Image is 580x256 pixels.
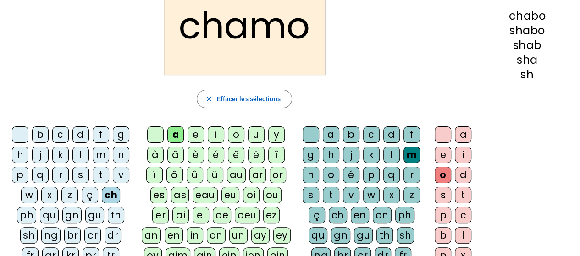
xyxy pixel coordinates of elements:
[249,167,266,183] div: ar
[268,147,285,163] div: î
[351,207,369,223] div: en
[147,147,164,163] div: à
[84,227,101,244] div: cr
[61,187,78,203] div: z
[108,207,124,223] div: th
[235,207,260,223] div: oeu
[166,167,183,183] div: ô
[17,207,36,223] div: ph
[435,167,451,183] div: o
[303,187,319,203] div: s
[187,227,203,244] div: in
[383,126,400,143] div: d
[207,227,226,244] div: on
[323,126,339,143] div: a
[167,126,184,143] div: a
[221,187,239,203] div: eu
[268,126,285,143] div: y
[397,227,414,244] div: sh
[489,25,565,36] div: shabo
[12,167,28,183] div: p
[52,126,69,143] div: c
[32,167,49,183] div: q
[435,147,451,163] div: e
[248,147,265,163] div: ë
[150,187,167,203] div: es
[343,147,359,163] div: j
[323,147,339,163] div: h
[376,227,393,244] div: th
[383,147,400,163] div: l
[187,167,203,183] div: û
[309,207,325,223] div: ç
[383,187,400,203] div: x
[303,147,319,163] div: g
[93,147,109,163] div: m
[172,207,189,223] div: ai
[85,207,104,223] div: gu
[403,187,420,203] div: z
[395,207,414,223] div: ph
[455,147,471,163] div: i
[403,147,420,163] div: m
[229,227,248,244] div: un
[329,207,347,223] div: ch
[354,227,373,244] div: gu
[343,126,359,143] div: b
[21,187,38,203] div: w
[363,187,380,203] div: w
[489,69,565,80] div: sh
[102,187,120,203] div: ch
[113,167,129,183] div: v
[383,167,400,183] div: q
[263,207,280,223] div: ez
[188,126,204,143] div: e
[331,227,350,244] div: gn
[40,207,59,223] div: qu
[489,40,565,51] div: shab
[403,167,420,183] div: r
[193,207,209,223] div: ei
[227,167,246,183] div: au
[197,90,292,108] button: Effacer les sélections
[489,54,565,65] div: sha
[228,126,244,143] div: o
[363,147,380,163] div: k
[62,207,82,223] div: gn
[228,147,244,163] div: ê
[72,126,89,143] div: d
[146,167,163,183] div: ï
[435,187,451,203] div: s
[323,167,339,183] div: o
[343,167,359,183] div: é
[363,126,380,143] div: c
[64,227,81,244] div: br
[93,167,109,183] div: t
[270,167,286,183] div: or
[435,207,451,223] div: p
[113,147,129,163] div: n
[243,187,260,203] div: oi
[403,126,420,143] div: f
[204,95,213,103] mat-icon: close
[193,187,218,203] div: eau
[248,126,265,143] div: u
[72,147,89,163] div: l
[373,207,392,223] div: on
[303,167,319,183] div: n
[343,187,359,203] div: v
[323,187,339,203] div: t
[93,126,109,143] div: f
[455,167,471,183] div: d
[41,187,58,203] div: x
[32,126,49,143] div: b
[188,147,204,163] div: è
[216,93,280,104] span: Effacer les sélections
[363,167,380,183] div: p
[213,207,231,223] div: oe
[52,147,69,163] div: k
[165,227,183,244] div: en
[105,227,121,244] div: dr
[72,167,89,183] div: s
[171,187,189,203] div: as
